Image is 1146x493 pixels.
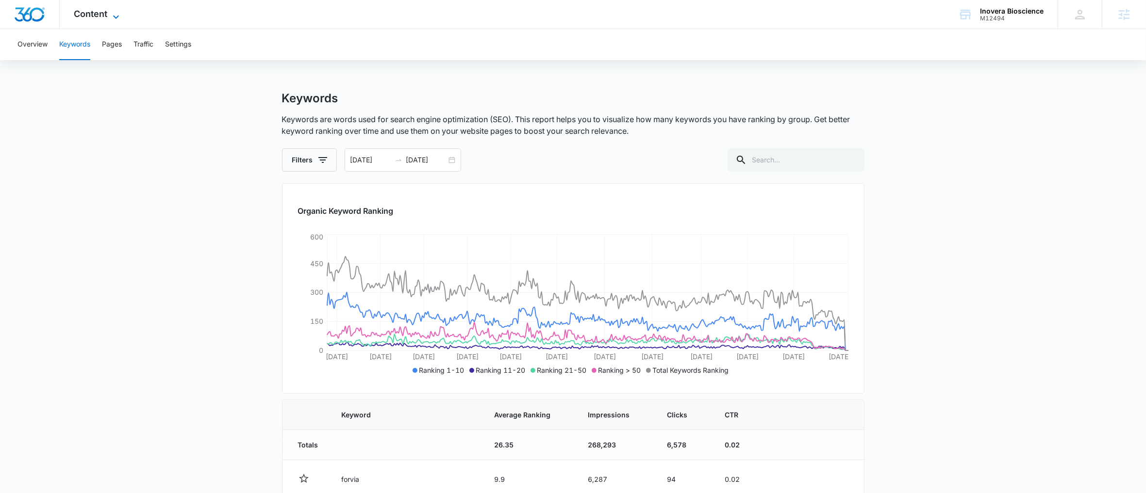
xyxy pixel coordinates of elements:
[476,366,526,374] span: Ranking 11-20
[546,352,568,361] tspan: [DATE]
[598,366,641,374] span: Ranking > 50
[653,366,729,374] span: Total Keywords Ranking
[725,410,739,420] span: CTR
[310,317,323,325] tspan: 150
[310,288,323,296] tspan: 300
[980,15,1044,22] div: account id
[828,352,850,361] tspan: [DATE]
[395,156,402,164] span: to
[593,352,615,361] tspan: [DATE]
[495,410,551,420] span: Average Ranking
[282,430,330,460] td: Totals
[310,259,323,268] tspan: 450
[165,29,191,60] button: Settings
[17,29,48,60] button: Overview
[319,346,323,354] tspan: 0
[736,352,759,361] tspan: [DATE]
[406,155,447,165] input: End date
[282,148,337,172] button: Filters
[102,29,122,60] button: Pages
[641,352,663,361] tspan: [DATE]
[369,352,391,361] tspan: [DATE]
[456,352,478,361] tspan: [DATE]
[499,352,522,361] tspan: [DATE]
[483,430,577,460] td: 26.35
[667,410,688,420] span: Clicks
[588,410,630,420] span: Impressions
[133,29,153,60] button: Traffic
[342,410,457,420] span: Keyword
[690,352,712,361] tspan: [DATE]
[282,91,338,106] h1: Keywords
[577,430,656,460] td: 268,293
[395,156,402,164] span: swap-right
[310,233,323,241] tspan: 600
[656,430,714,460] td: 6,578
[59,29,90,60] button: Keywords
[413,352,435,361] tspan: [DATE]
[728,148,864,172] input: Search...
[419,366,465,374] span: Ranking 1-10
[74,9,108,19] span: Content
[298,205,848,217] h2: Organic Keyword Ranking
[980,7,1044,15] div: account name
[326,352,348,361] tspan: [DATE]
[350,155,391,165] input: Start date
[282,113,864,137] p: Keywords are words used for search engine optimization (SEO). This report helps you to visualize ...
[537,366,587,374] span: Ranking 21-50
[714,430,764,460] td: 0.02
[782,352,805,361] tspan: [DATE]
